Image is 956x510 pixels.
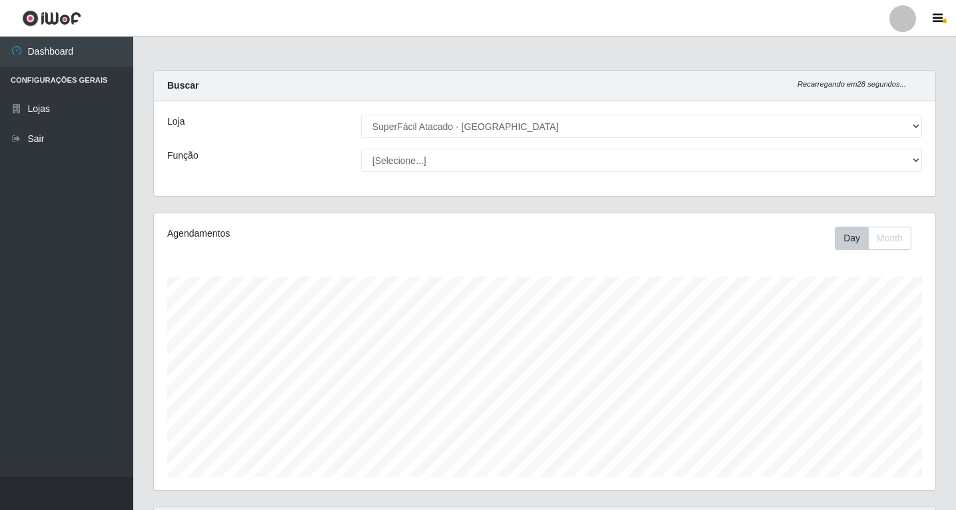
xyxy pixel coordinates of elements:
label: Loja [167,115,185,129]
div: Toolbar with button groups [835,227,922,250]
button: Month [868,227,911,250]
button: Day [835,227,869,250]
div: First group [835,227,911,250]
i: Recarregando em 28 segundos... [797,80,906,88]
label: Função [167,149,199,163]
strong: Buscar [167,80,199,91]
img: CoreUI Logo [22,10,81,27]
div: Agendamentos [167,227,470,241]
